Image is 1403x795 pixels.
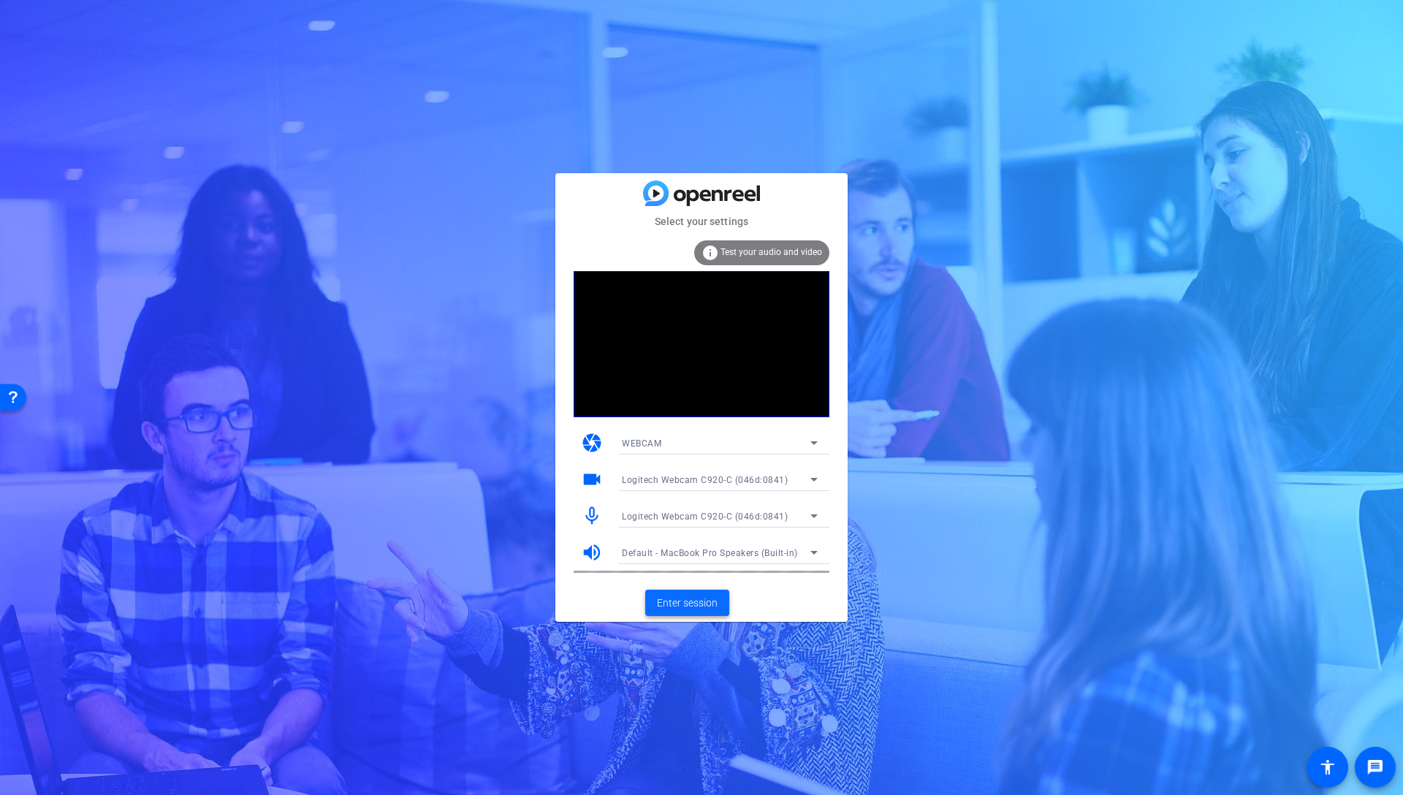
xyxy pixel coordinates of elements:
[581,541,603,563] mat-icon: volume_up
[1319,758,1337,776] mat-icon: accessibility
[720,247,822,257] span: Test your audio and video
[1366,758,1384,776] mat-icon: message
[622,511,788,522] span: Logitech Webcam C920-C (046d:0841)
[581,505,603,527] mat-icon: mic_none
[622,438,661,449] span: WEBCAM
[645,590,729,616] button: Enter session
[622,475,788,485] span: Logitech Webcam C920-C (046d:0841)
[581,432,603,454] mat-icon: camera
[657,596,718,611] span: Enter session
[555,213,848,229] mat-card-subtitle: Select your settings
[581,468,603,490] mat-icon: videocam
[622,548,798,558] span: Default - MacBook Pro Speakers (Built-in)
[701,244,719,262] mat-icon: info
[643,180,760,206] img: blue-gradient.svg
